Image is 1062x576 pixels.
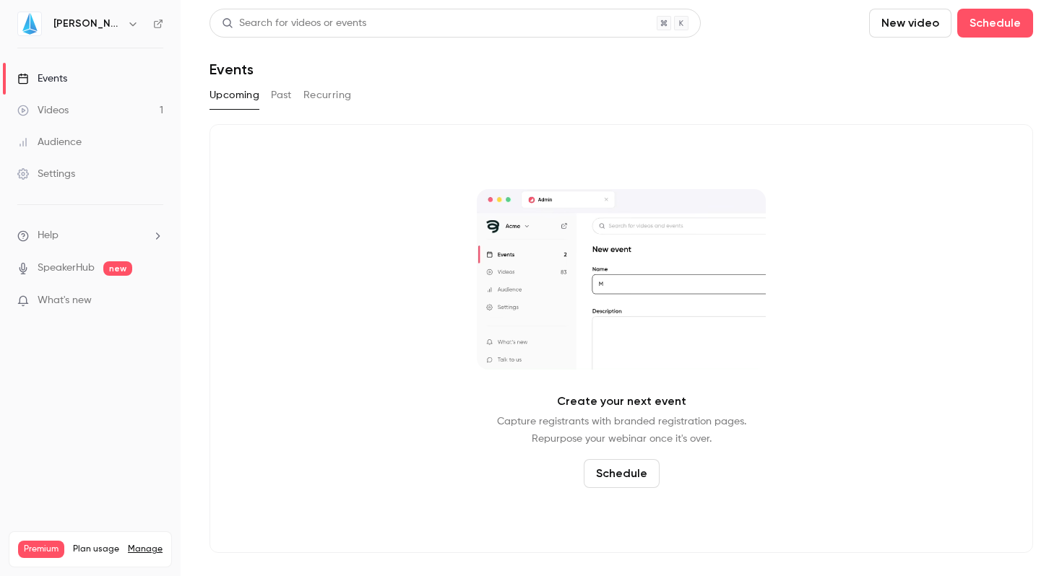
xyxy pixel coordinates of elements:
[18,541,64,558] span: Premium
[53,17,121,31] h6: [PERSON_NAME]
[18,12,41,35] img: Jin
[17,167,75,181] div: Settings
[38,228,59,243] span: Help
[210,84,259,107] button: Upcoming
[38,293,92,308] span: What's new
[128,544,163,555] a: Manage
[73,544,119,555] span: Plan usage
[103,261,132,276] span: new
[17,71,67,86] div: Events
[17,135,82,149] div: Audience
[957,9,1033,38] button: Schedule
[557,393,686,410] p: Create your next event
[271,84,292,107] button: Past
[584,459,660,488] button: Schedule
[497,413,746,448] p: Capture registrants with branded registration pages. Repurpose your webinar once it's over.
[869,9,951,38] button: New video
[222,16,366,31] div: Search for videos or events
[17,228,163,243] li: help-dropdown-opener
[38,261,95,276] a: SpeakerHub
[303,84,352,107] button: Recurring
[210,61,254,78] h1: Events
[17,103,69,118] div: Videos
